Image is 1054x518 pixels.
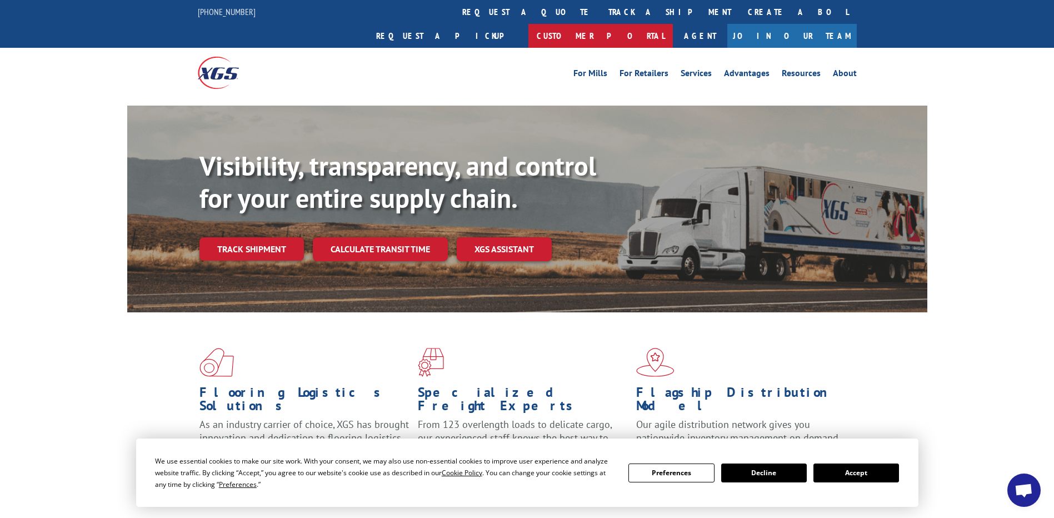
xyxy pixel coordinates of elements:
[418,386,628,418] h1: Specialized Freight Experts
[198,6,256,17] a: [PHONE_NUMBER]
[813,464,899,482] button: Accept
[457,237,552,261] a: XGS ASSISTANT
[199,418,409,457] span: As an industry carrier of choice, XGS has brought innovation and dedication to flooring logistics...
[721,464,807,482] button: Decline
[673,24,727,48] a: Agent
[727,24,857,48] a: Join Our Team
[136,439,918,507] div: Cookie Consent Prompt
[528,24,673,48] a: Customer Portal
[573,69,607,81] a: For Mills
[199,237,304,261] a: Track shipment
[199,148,596,215] b: Visibility, transparency, and control for your entire supply chain.
[628,464,714,482] button: Preferences
[199,386,409,418] h1: Flooring Logistics Solutions
[833,69,857,81] a: About
[620,69,668,81] a: For Retailers
[636,348,675,377] img: xgs-icon-flagship-distribution-model-red
[199,348,234,377] img: xgs-icon-total-supply-chain-intelligence-red
[418,418,628,467] p: From 123 overlength loads to delicate cargo, our experienced staff knows the best way to move you...
[219,480,257,489] span: Preferences
[155,455,615,490] div: We use essential cookies to make our site work. With your consent, we may also use non-essential ...
[636,418,841,444] span: Our agile distribution network gives you nationwide inventory management on demand.
[313,237,448,261] a: Calculate transit time
[442,468,482,477] span: Cookie Policy
[636,386,846,418] h1: Flagship Distribution Model
[418,348,444,377] img: xgs-icon-focused-on-flooring-red
[724,69,770,81] a: Advantages
[782,69,821,81] a: Resources
[681,69,712,81] a: Services
[1007,474,1041,507] div: Open chat
[368,24,528,48] a: Request a pickup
